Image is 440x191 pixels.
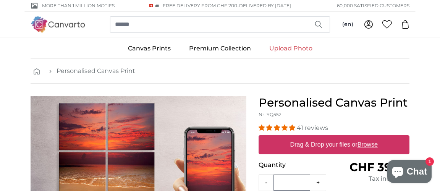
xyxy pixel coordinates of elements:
[119,39,180,58] a: Canvas Prints
[180,39,260,58] a: Premium Collection
[31,16,86,32] img: Canvarto
[259,175,273,190] button: -
[237,3,291,8] span: -
[31,59,409,84] nav: breadcrumbs
[42,2,115,9] span: More than 1 million motifs
[297,124,328,131] span: 41 reviews
[163,3,237,8] span: FREE delivery from CHF 200
[337,2,409,9] span: 60,000 satisfied customers
[259,124,297,131] span: 4.98 stars
[385,160,434,185] inbox-online-store-chat: Shopify online store chat
[260,39,322,58] a: Upload Photo
[357,141,378,148] u: Browse
[149,4,153,7] img: Switzerland
[239,3,291,8] span: Delivered by [DATE]
[349,160,409,174] span: CHF 39.90
[259,96,409,110] h1: Personalised Canvas Print
[259,160,334,170] p: Quantity
[287,137,381,152] label: Drag & Drop your files or
[259,112,281,117] span: Nr. YQ552
[310,175,326,190] button: +
[336,18,359,31] button: (en)
[334,174,409,183] div: Tax included.
[57,66,135,76] a: Personalised Canvas Print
